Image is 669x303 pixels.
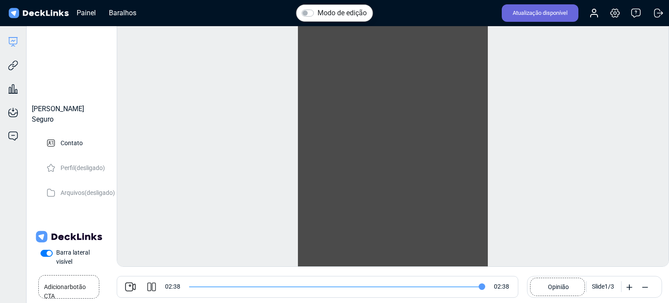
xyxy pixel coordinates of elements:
font: (desligado) [74,164,105,171]
font: (desligado) [84,189,115,196]
font: Modo de edição [318,9,367,17]
font: Arquivos [61,189,84,196]
font: Slide [592,283,605,290]
font: [PERSON_NAME] Seguro [32,105,84,123]
font: Atualização disponível [513,10,568,16]
font: botão CTA [44,283,86,300]
font: Perfil [61,164,74,171]
font: Adicionar [44,283,70,290]
font: Baralhos [109,9,136,17]
font: 3 [611,283,614,290]
font: 02:38 [494,283,509,290]
font: Contato [61,140,83,146]
font: Barra lateral visível [56,249,90,265]
font: 1 [605,283,608,290]
font: Opinião [548,283,569,290]
img: Links de convés [7,7,70,20]
font: / [608,283,611,290]
img: Links de convés [34,229,104,245]
font: Painel [77,9,96,17]
span: 02:38 [165,282,180,291]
